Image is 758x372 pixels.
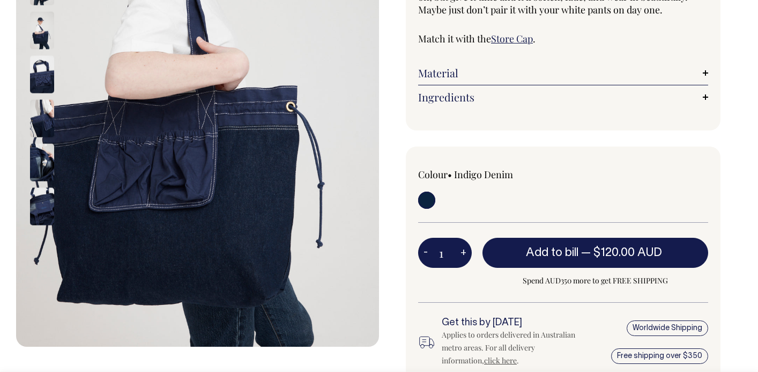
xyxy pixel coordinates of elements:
[593,247,662,258] span: $120.00 AUD
[418,168,534,181] div: Colour
[418,67,708,79] a: Material
[30,143,54,181] img: indigo-denim
[484,355,517,366] a: click here
[442,318,576,329] h6: Get this by [DATE]
[454,168,513,181] label: Indigo Denim
[30,99,54,137] img: indigo-denim
[418,32,536,45] span: Match it with the .
[526,247,578,258] span: Add to bill
[30,187,54,225] img: indigo-denim
[491,32,533,45] a: Store Cap
[418,242,433,264] button: -
[30,55,54,93] img: indigo-denim
[482,238,708,268] button: Add to bill —$120.00 AUD
[30,11,54,49] img: indigo-denim
[455,242,472,264] button: +
[418,91,708,104] a: Ingredients
[482,274,708,287] span: Spend AUD350 more to get FREE SHIPPING
[581,247,665,258] span: —
[448,168,452,181] span: •
[442,329,576,367] div: Applies to orders delivered in Australian metro areas. For all delivery information, .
